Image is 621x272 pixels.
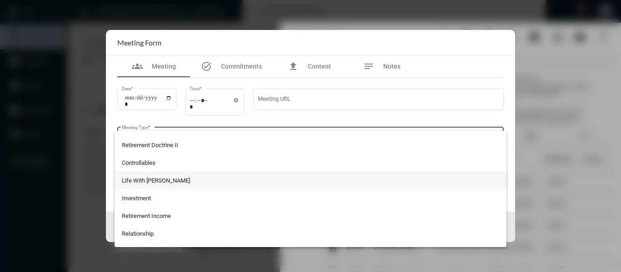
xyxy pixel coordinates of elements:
[122,136,500,154] span: Retirement Doctrine II
[122,207,500,225] span: Retirement Income
[122,225,500,242] span: Relationship
[122,242,500,260] span: Possibility
[122,154,500,172] span: Controllables
[122,172,500,189] span: Life With [PERSON_NAME]
[122,189,500,207] span: Investment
